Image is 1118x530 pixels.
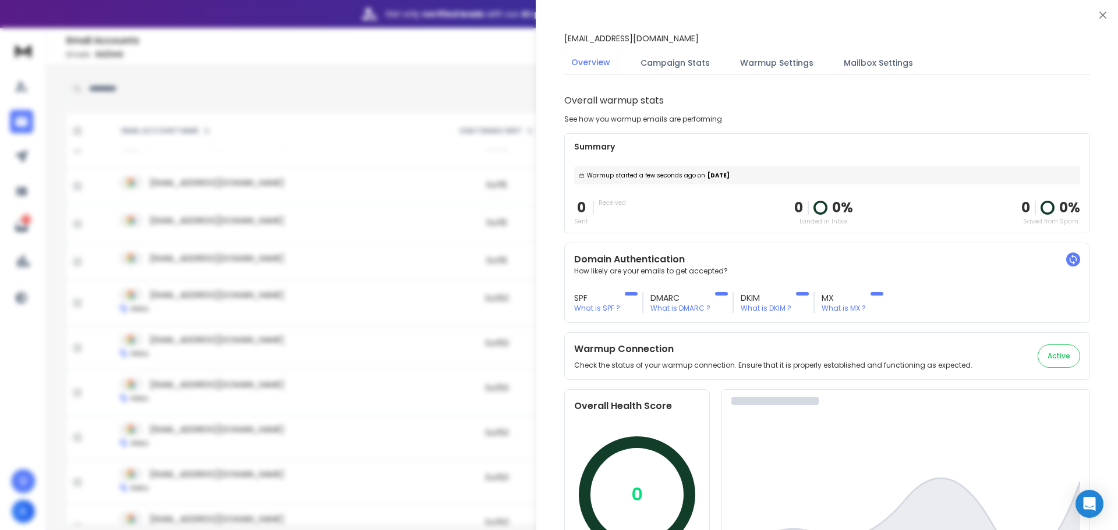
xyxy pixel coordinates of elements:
[564,49,617,76] button: Overview
[574,304,620,313] p: What is SPF ?
[1038,344,1080,368] button: Active
[794,198,803,217] p: 0
[564,115,722,124] p: See how you warmup emails are performing
[822,292,866,304] h3: MX
[574,166,1080,184] div: [DATE]
[634,50,717,76] button: Campaign Stats
[574,141,1080,152] p: Summary
[574,399,700,413] h2: Overall Health Score
[822,304,866,313] p: What is MX ?
[1021,217,1080,226] p: Saved from Spam
[574,361,972,370] p: Check the status of your warmup connection. Ensure that it is properly established and functionin...
[1021,198,1030,217] strong: 0
[650,292,710,304] h3: DMARC
[574,342,972,356] h2: Warmup Connection
[564,33,699,44] p: [EMAIL_ADDRESS][DOMAIN_NAME]
[574,292,620,304] h3: SPF
[1059,198,1080,217] p: 0 %
[631,484,643,505] p: 0
[741,304,791,313] p: What is DKIM ?
[574,266,1080,276] p: How likely are your emails to get accepted?
[837,50,920,76] button: Mailbox Settings
[574,252,1080,266] h2: Domain Authentication
[587,171,705,180] span: Warmup started a few seconds ago on
[741,292,791,304] h3: DKIM
[574,217,588,226] p: Sent
[832,198,853,217] p: 0 %
[1075,490,1103,518] div: Open Intercom Messenger
[574,198,588,217] p: 0
[650,304,710,313] p: What is DMARC ?
[733,50,820,76] button: Warmup Settings
[564,94,664,108] h1: Overall warmup stats
[794,217,853,226] p: Landed in Inbox
[599,198,626,207] p: Received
